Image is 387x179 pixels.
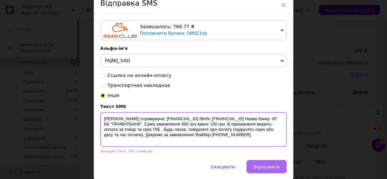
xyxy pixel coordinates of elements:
[140,24,278,30] div: Залишилось: 766.77 ₴
[100,104,287,109] div: Текст SMS
[211,164,235,169] span: Скасувати
[254,164,280,169] span: Відправити
[247,160,287,173] button: Відправити
[100,46,128,51] span: Альфа-ім'я
[108,73,171,78] span: Ссылка на онлайн-оплату
[100,112,287,147] textarea: [PERSON_NAME] отримувача: [FINANCIAL_ID] IBAN: [FINANCIAL_ID] Назва банку: АТ КБ "ПРИВАТБАНК". Су...
[105,58,130,63] span: FAJNIJ_SAD
[204,160,242,173] button: Скасувати
[100,149,287,153] div: Використано: 342 символи
[108,83,170,88] span: Транспортная накладная
[140,31,207,36] a: Поповнити баланс SMSClub
[108,93,119,98] span: Інше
